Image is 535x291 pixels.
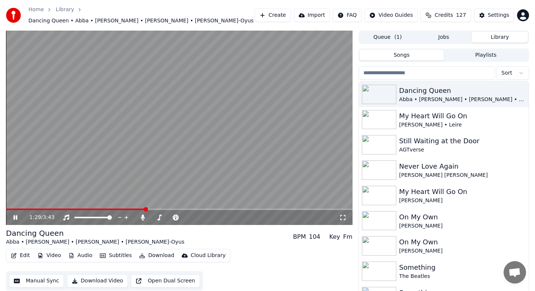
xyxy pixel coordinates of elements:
[294,9,330,22] button: Import
[136,250,177,261] button: Download
[444,50,528,60] button: Playlists
[399,262,526,273] div: Something
[394,34,402,41] span: ( 1 )
[97,250,135,261] button: Subtitles
[399,237,526,247] div: On My Own
[399,111,526,121] div: My Heart Will Go On
[399,136,526,146] div: Still Waiting at the Door
[399,85,526,96] div: Dancing Queen
[67,274,128,288] button: Download Video
[399,247,526,255] div: [PERSON_NAME]
[30,214,47,221] div: /
[28,6,44,13] a: Home
[309,232,320,241] div: 104
[28,6,255,25] nav: breadcrumb
[504,261,526,284] div: Open chat
[399,96,526,103] div: Abba • [PERSON_NAME] • [PERSON_NAME] • [PERSON_NAME]-Oyus
[399,197,526,204] div: [PERSON_NAME]
[360,50,444,60] button: Songs
[472,32,528,43] button: Library
[6,238,184,246] div: Abba • [PERSON_NAME] • [PERSON_NAME] • [PERSON_NAME]-Oyus
[399,172,526,179] div: [PERSON_NAME] [PERSON_NAME]
[343,232,353,241] div: Fm
[365,9,418,22] button: Video Guides
[399,187,526,197] div: My Heart Will Go On
[329,232,340,241] div: Key
[28,17,253,25] span: Dancing Queen • Abba • [PERSON_NAME] • [PERSON_NAME] • [PERSON_NAME]-Oyus
[399,121,526,129] div: [PERSON_NAME] • Leire
[399,161,526,172] div: Never Love Again
[399,212,526,222] div: On My Own
[6,8,21,23] img: youka
[416,32,472,43] button: Jobs
[255,9,291,22] button: Create
[399,273,526,280] div: The Beatles
[434,12,453,19] span: Credits
[399,146,526,154] div: AGTverse
[191,252,225,259] div: Cloud Library
[333,9,362,22] button: FAQ
[474,9,514,22] button: Settings
[131,274,200,288] button: Open Dual Screen
[43,214,55,221] span: 3:43
[56,6,74,13] a: Library
[6,228,184,238] div: Dancing Queen
[30,214,41,221] span: 1:29
[293,232,306,241] div: BPM
[65,250,95,261] button: Audio
[8,250,33,261] button: Edit
[34,250,64,261] button: Video
[399,222,526,230] div: [PERSON_NAME]
[9,274,64,288] button: Manual Sync
[421,9,471,22] button: Credits127
[360,32,416,43] button: Queue
[488,12,509,19] div: Settings
[501,69,512,77] span: Sort
[456,12,466,19] span: 127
